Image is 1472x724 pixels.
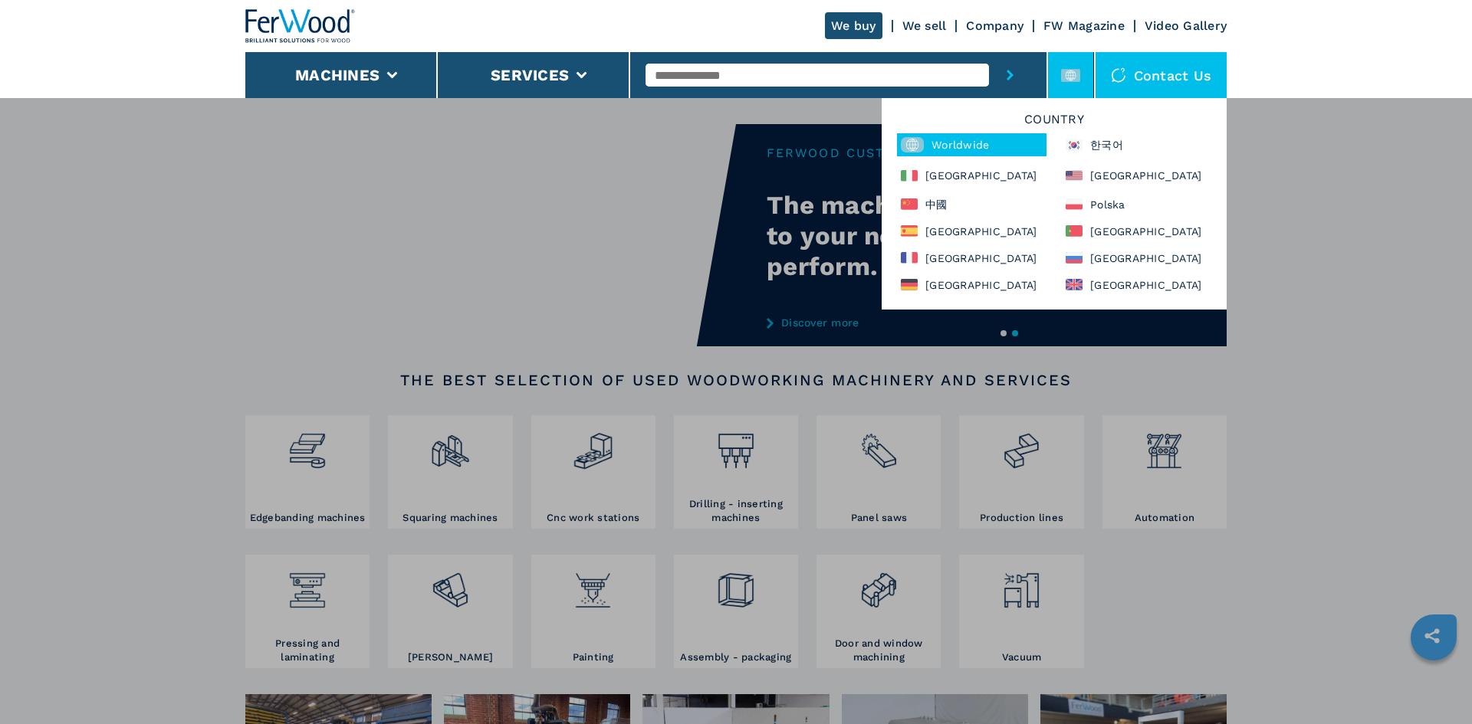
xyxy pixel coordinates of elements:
[1043,18,1125,33] a: FW Magazine
[1145,18,1227,33] a: Video Gallery
[1062,248,1211,267] div: [GEOGRAPHIC_DATA]
[902,18,947,33] a: We sell
[897,221,1046,241] div: [GEOGRAPHIC_DATA]
[897,164,1046,187] div: [GEOGRAPHIC_DATA]
[1096,52,1227,98] div: Contact us
[491,66,569,84] button: Services
[1062,221,1211,241] div: [GEOGRAPHIC_DATA]
[1062,195,1211,214] div: Polska
[989,52,1031,98] button: submit-button
[897,248,1046,267] div: [GEOGRAPHIC_DATA]
[897,133,1046,156] div: Worldwide
[295,66,379,84] button: Machines
[966,18,1024,33] a: Company
[1062,164,1211,187] div: [GEOGRAPHIC_DATA]
[1062,275,1211,294] div: [GEOGRAPHIC_DATA]
[1062,133,1211,156] div: 한국어
[245,9,356,43] img: Ferwood
[825,12,882,39] a: We buy
[889,113,1219,133] h6: Country
[897,275,1046,294] div: [GEOGRAPHIC_DATA]
[1111,67,1126,83] img: Contact us
[897,195,1046,214] div: 中國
